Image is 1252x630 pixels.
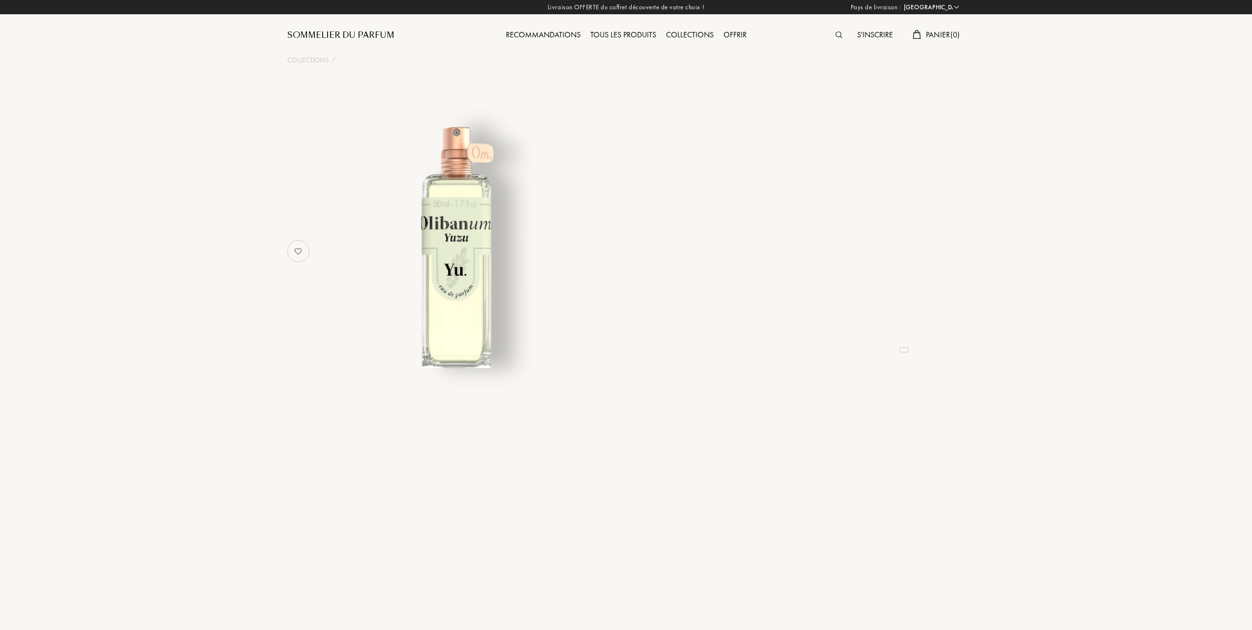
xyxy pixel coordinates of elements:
[661,29,719,42] div: Collections
[585,29,661,40] a: Tous les produits
[501,29,585,40] a: Recommandations
[585,29,661,42] div: Tous les produits
[835,31,842,38] img: search_icn.svg
[501,29,585,42] div: Recommandations
[332,55,335,65] div: /
[851,2,901,12] span: Pays de livraison :
[926,29,960,40] span: Panier ( 0 )
[719,29,751,42] div: Offrir
[335,125,578,368] img: undefined undefined
[661,29,719,40] a: Collections
[288,241,308,261] img: no_like_p.png
[913,30,920,39] img: cart.svg
[287,29,394,41] a: Sommelier du Parfum
[852,29,898,40] a: S'inscrire
[852,29,898,42] div: S'inscrire
[953,3,960,11] img: arrow_w.png
[719,29,751,40] a: Offrir
[287,55,329,65] a: Collections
